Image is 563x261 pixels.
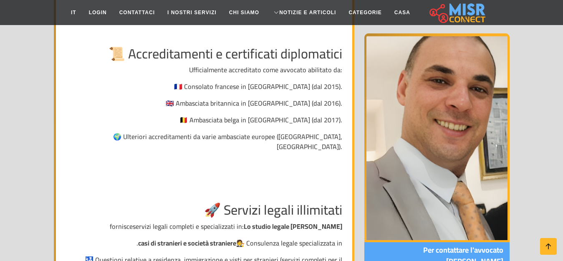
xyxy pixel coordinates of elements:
[223,5,265,20] a: Chi siamo
[89,10,107,15] font: Login
[109,41,342,66] font: 📜 Accreditamenti e certificati diplomatici
[138,237,236,249] font: casi di stranieri e società straniere
[161,5,223,20] a: I nostri servizi
[429,2,485,23] img: main.misr_connect
[229,10,259,15] font: Chi siamo
[113,5,161,20] a: Contattaci
[189,63,342,76] font: Ufficialmente accreditato come avvocato abilitato da:
[342,5,388,20] a: Categorie
[110,220,133,233] font: fornisce
[236,237,342,249] font: 🧑‍⚖️ Consulenza legale specializzata in
[113,130,342,153] font: 🌍 Ulteriori accreditamenti da varie ambasciate europee ([GEOGRAPHIC_DATA], [GEOGRAPHIC_DATA]).
[394,10,410,15] font: Casa
[244,220,342,233] font: Lo studio legale [PERSON_NAME]
[65,5,83,20] a: IT
[119,10,155,15] font: Contattaci
[179,114,342,126] font: 🇧🇪 Ambasciata belga in [GEOGRAPHIC_DATA] (dal 2017).
[279,10,336,15] font: Notizie e articoli
[174,80,342,93] font: 🇫🇷 Consolato francese in [GEOGRAPHIC_DATA] (dal 2015).
[364,33,510,242] img: Avvocato Karim El-Deeb
[136,237,138,249] font: .
[204,197,342,222] font: 🚀 Servizi legali illimitati
[167,10,217,15] font: I nostri servizi
[133,220,244,233] font: servizi legali completi e specializzati in:
[348,10,381,15] font: Categorie
[388,5,417,20] a: Casa
[265,5,342,20] a: Notizie e articoli
[71,10,76,15] font: IT
[166,97,342,109] font: 🇬🇧 Ambasciata britannica in [GEOGRAPHIC_DATA] (dal 2016).
[83,5,113,20] a: Login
